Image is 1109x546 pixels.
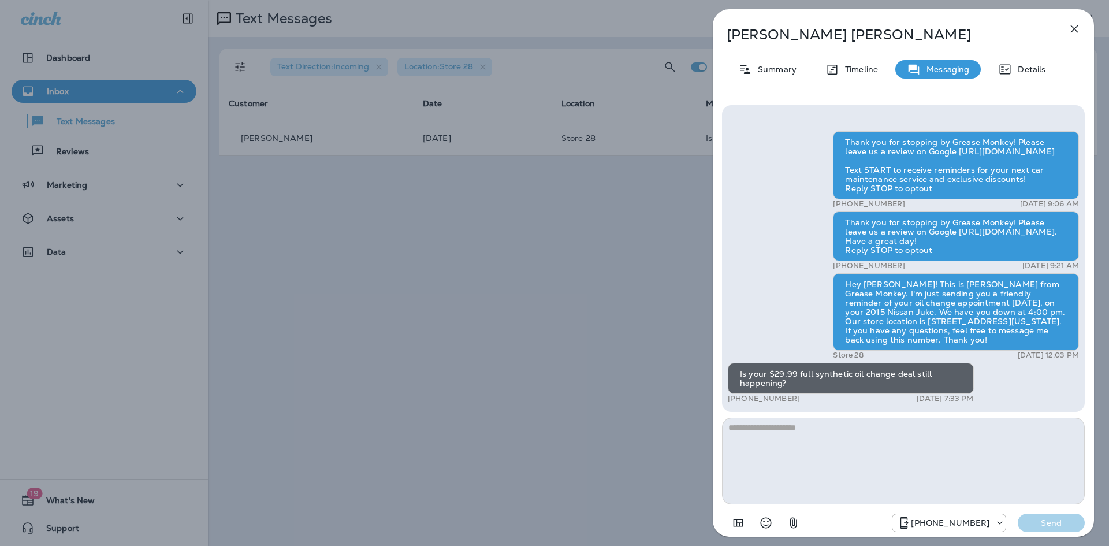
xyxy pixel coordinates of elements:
p: [PERSON_NAME] [PERSON_NAME] [727,27,1042,43]
div: Thank you for stopping by Grease Monkey! Please leave us a review on Google [URL][DOMAIN_NAME] Te... [833,131,1079,199]
p: [PHONE_NUMBER] [911,518,989,528]
p: Summary [752,65,797,74]
p: Details [1012,65,1045,74]
p: [DATE] 9:06 AM [1020,199,1079,209]
p: [DATE] 7:33 PM [917,394,974,403]
div: Hey [PERSON_NAME]! This is [PERSON_NAME] from Grease Monkey. I'm just sending you a friendly remi... [833,273,1079,351]
button: Add in a premade template [727,511,750,534]
p: Timeline [839,65,878,74]
button: Select an emoji [754,511,777,534]
div: Is your $29.99 full synthetic oil change deal still happening? [728,363,974,394]
p: [PHONE_NUMBER] [728,394,800,403]
p: [DATE] 12:03 PM [1018,351,1079,360]
p: [DATE] 9:21 AM [1022,261,1079,270]
div: Thank you for stopping by Grease Monkey! Please leave us a review on Google [URL][DOMAIN_NAME]. H... [833,211,1079,261]
div: +1 (208) 858-5823 [892,516,1006,530]
p: [PHONE_NUMBER] [833,261,905,270]
p: [PHONE_NUMBER] [833,199,905,209]
p: Messaging [921,65,969,74]
p: Store 28 [833,351,864,360]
